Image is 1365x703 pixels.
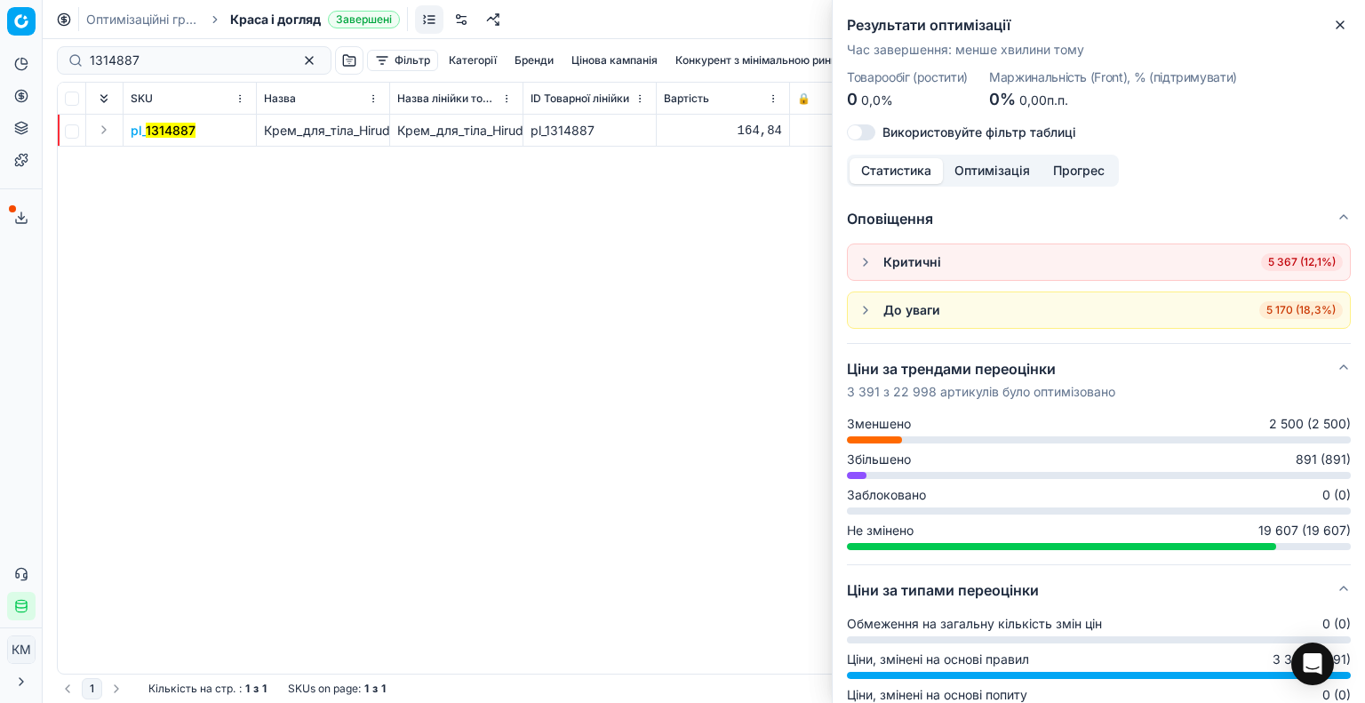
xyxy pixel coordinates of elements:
[847,344,1351,415] button: Ціни за трендами переоцінки3 391 з 22 998 артикулів було оптимізовано
[847,615,1102,633] span: Обмеження на загальну кількість змін цін
[264,123,859,138] span: Крем_для_тіла_Hirudo_Derm_Atopic_Program_Atopi_Intensive_для_схильної_до_атопії_шкіри_100_мл
[230,11,400,28] span: Краса і доглядЗавершені
[847,415,911,433] span: Зменшено
[1296,451,1351,468] span: 891 (891)
[847,415,1351,564] div: Ціни за трендами переоцінки3 391 з 22 998 артикулів було оптимізовано
[1261,253,1343,271] span: 5 367 (12,1%)
[131,92,153,106] span: SKU
[57,678,78,699] button: Go to previous page
[364,682,369,696] strong: 1
[531,122,649,140] div: pl_1314887
[328,11,400,28] span: Завершені
[989,90,1016,108] span: 0%
[1291,643,1334,685] div: Open Intercom Messenger
[106,678,127,699] button: Go to next page
[507,50,561,71] button: Бренди
[93,119,115,140] button: Expand
[847,522,914,539] span: Не змінено
[148,682,235,696] span: Кількість на стр.
[131,122,196,140] button: pl_1314887
[57,678,127,699] nav: pagination
[847,451,911,468] span: Збільшено
[797,92,810,106] span: 🔒
[372,682,378,696] strong: з
[883,253,941,271] div: Критичні
[86,11,200,28] a: Оптимізаційні групи
[847,565,1351,615] button: Ціни за типами переоцінки
[1019,92,1068,108] span: 0,00п.п.
[262,682,267,696] strong: 1
[847,486,926,504] span: Заблоковано
[82,678,102,699] button: 1
[367,50,438,71] button: Фільтр
[442,50,504,71] button: Категорії
[1258,522,1351,539] span: 19 607 (19 607)
[1322,615,1351,633] span: 0 (0)
[7,635,36,664] button: КM
[847,358,1115,379] h5: Ціни за трендами переоцінки
[8,636,35,663] span: КM
[531,92,629,106] span: ID Товарної лінійки
[850,158,943,184] button: Статистика
[668,50,905,71] button: Конкурент з мінімальною ринковою ціною
[131,122,196,140] span: pl_
[989,71,1237,84] dt: Маржинальність (Front), % (підтримувати)
[245,682,250,696] strong: 1
[1269,415,1351,433] span: 2 500 (2 500)
[230,11,321,28] span: Краса і догляд
[943,158,1042,184] button: Оптимізація
[1042,158,1116,184] button: Прогрес
[847,651,1029,668] span: Ціни, змінені на основі правил
[883,301,940,319] div: До уваги
[847,244,1351,343] div: Оповіщення
[664,92,709,106] span: Вартість
[253,682,259,696] strong: з
[847,383,1115,401] p: 3 391 з 22 998 артикулів було оптимізовано
[381,682,386,696] strong: 1
[564,50,665,71] button: Цінова кампанія
[847,90,858,108] span: 0
[1273,651,1351,668] span: 3 391 (3 391)
[93,88,115,109] button: Expand all
[148,682,267,696] div: :
[1322,486,1351,504] span: 0 (0)
[664,122,782,140] div: 164,84
[146,123,196,138] mark: 1314887
[90,52,284,69] input: Пошук по SKU або назві
[264,92,296,106] span: Назва
[397,92,498,106] span: Назва лінійки товарів
[861,92,893,108] span: 0,0%
[86,11,400,28] nav: breadcrumb
[847,14,1351,36] h2: Результати оптимізації
[847,41,1351,59] p: Час завершення : менше хвилини тому
[397,122,515,140] div: Крем_для_тіла_Hirudo_Derm_Atopic_Program_Atopi_Intensive_для_схильної_до_атопії_шкіри_100_мл
[1259,301,1343,319] span: 5 170 (18,3%)
[847,194,1351,244] button: Оповіщення
[882,126,1076,139] label: Використовуйте фільтр таблиці
[288,682,361,696] span: SKUs on page :
[847,71,968,84] dt: Товарообіг (ростити)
